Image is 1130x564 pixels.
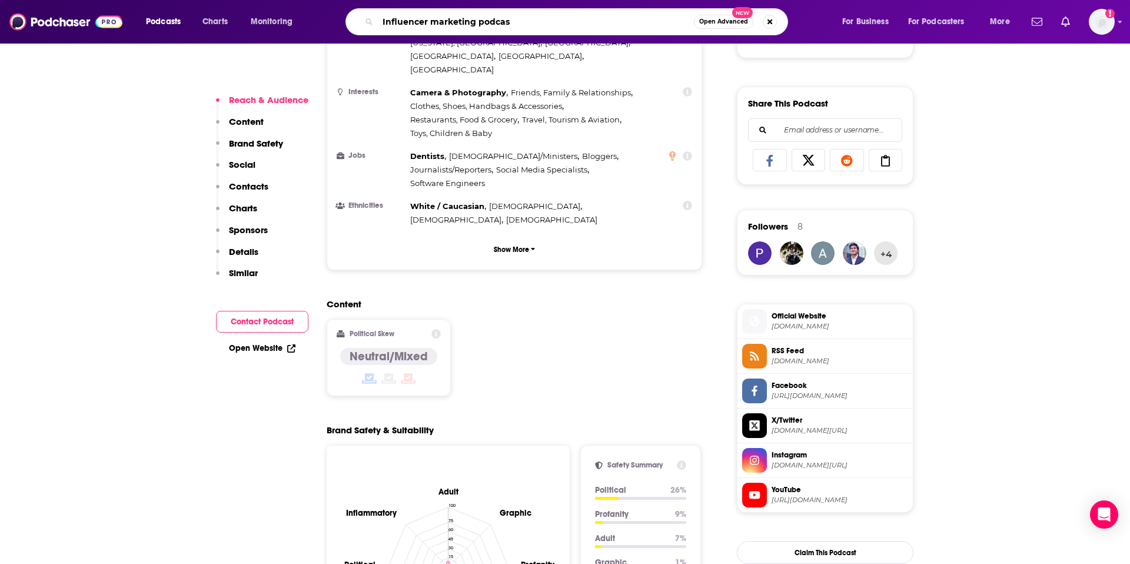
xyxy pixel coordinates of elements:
[990,14,1010,30] span: More
[410,101,562,111] span: Clothes, Shoes, Handbags & Accessories
[758,119,892,141] input: Email address or username...
[1027,12,1047,32] a: Show notifications dropdown
[337,88,406,96] h3: Interests
[742,413,908,438] a: X/Twitter[DOMAIN_NAME][URL]
[595,533,666,543] p: Adult
[327,298,693,310] h2: Content
[216,311,308,333] button: Contact Podcast
[511,88,631,97] span: Friends, Family & Relationships
[146,14,181,30] span: Podcasts
[216,116,264,138] button: Content
[448,554,453,559] tspan: 15
[337,152,406,160] h3: Jobs
[742,344,908,369] a: RSS Feed[DOMAIN_NAME]
[772,461,908,470] span: instagram.com/influencermarketingfactory
[337,238,692,260] button: Show More
[229,246,258,257] p: Details
[834,12,903,31] button: open menu
[410,215,501,224] span: [DEMOGRAPHIC_DATA]
[748,98,828,109] h3: Share This Podcast
[582,150,619,163] span: ,
[494,245,529,254] p: Show More
[496,163,589,177] span: ,
[216,181,268,203] button: Contacts
[448,517,453,523] tspan: 75
[830,149,864,171] a: Share on Reddit
[772,415,908,426] span: X/Twitter
[772,450,908,460] span: Instagram
[410,201,484,211] span: White / Caucasian
[670,485,686,495] p: 26 %
[229,224,268,235] p: Sponsors
[1089,9,1115,35] span: Logged in as Marketing09
[410,99,564,113] span: ,
[748,118,902,142] div: Search followers
[772,392,908,400] span: https://www.facebook.com/influencermarketingfactory
[449,150,579,163] span: ,
[229,159,255,170] p: Social
[216,159,255,181] button: Social
[357,8,799,35] div: Search podcasts, credits, & more...
[448,545,453,550] tspan: 30
[737,541,913,564] button: Claim This Podcast
[1089,9,1115,35] img: User Profile
[350,349,428,364] h4: Neutral/Mixed
[448,527,453,532] tspan: 60
[675,509,686,519] p: 9 %
[216,203,257,224] button: Charts
[1056,12,1075,32] a: Show notifications dropdown
[1089,9,1115,35] button: Show profile menu
[229,138,283,149] p: Brand Safety
[496,165,587,174] span: Social Media Specialists
[900,12,982,31] button: open menu
[545,38,629,47] span: [GEOGRAPHIC_DATA]
[229,267,258,278] p: Similar
[780,241,803,265] a: Yassine__14
[410,178,485,188] span: Software Engineers
[410,200,486,213] span: ,
[449,151,577,161] span: [DEMOGRAPHIC_DATA]/Ministers
[694,15,753,29] button: Open AdvancedNew
[742,379,908,403] a: Facebook[URL][DOMAIN_NAME]
[410,128,492,138] span: Toys, Children & Baby
[699,19,748,25] span: Open Advanced
[511,86,633,99] span: ,
[337,202,406,210] h3: Ethnicities
[448,536,453,541] tspan: 45
[195,12,235,31] a: Charts
[500,507,531,517] text: Graphic
[748,241,772,265] img: protopvava
[908,14,965,30] span: For Podcasters
[869,149,903,171] a: Copy Link
[229,181,268,192] p: Contacts
[772,311,908,321] span: Official Website
[843,241,866,265] a: alexeidos
[772,485,908,495] span: YouTube
[772,357,908,366] span: anchor.fm
[251,14,293,30] span: Monitoring
[229,203,257,214] p: Charts
[216,224,268,246] button: Sponsors
[1090,500,1118,529] div: Open Intercom Messenger
[410,163,493,177] span: ,
[138,12,196,31] button: open menu
[772,346,908,356] span: RSS Feed
[675,533,686,543] p: 7 %
[202,14,228,30] span: Charts
[742,483,908,507] a: YouTube[URL][DOMAIN_NAME]
[410,115,517,124] span: Restaurants, Food & Grocery
[982,12,1025,31] button: open menu
[346,507,397,517] text: Inflammatory
[410,113,519,127] span: ,
[489,200,582,213] span: ,
[242,12,308,31] button: open menu
[842,14,889,30] span: For Business
[772,322,908,331] span: theinfluencermarketingfactory.com
[229,94,308,105] p: Reach & Audience
[410,49,496,63] span: ,
[732,7,753,18] span: New
[772,426,908,435] span: twitter.com/the_IMFactory
[438,486,459,496] text: Adult
[216,138,283,160] button: Brand Safety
